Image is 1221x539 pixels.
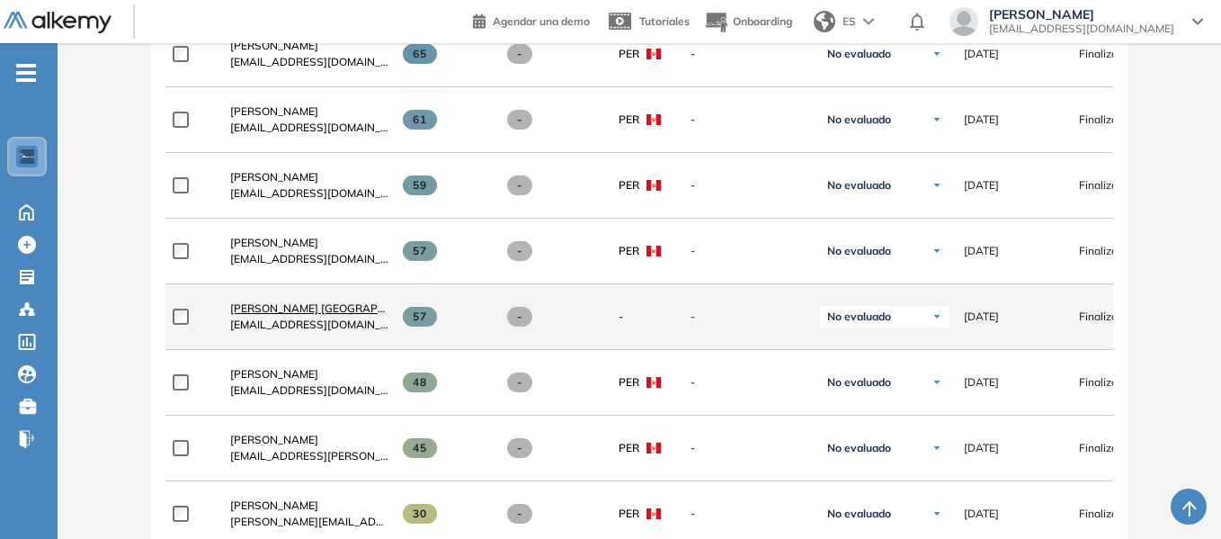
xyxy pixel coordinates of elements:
span: PER [619,374,639,391]
span: - [507,438,533,458]
img: Ícono de flecha [931,246,942,256]
img: arrow [863,18,874,25]
img: PER [646,49,661,59]
i: - [16,71,36,75]
img: PER [646,508,661,519]
span: [EMAIL_ADDRESS][DOMAIN_NAME] [989,22,1174,36]
a: [PERSON_NAME] [GEOGRAPHIC_DATA] [230,301,388,317]
span: [PERSON_NAME] [230,170,318,184]
span: PER [619,177,639,193]
img: https://assets.alkemy.org/workspaces/1802/d452bae4-97f6-47ab-b3bf-1c40240bc960.jpg [20,149,34,164]
span: - [507,307,533,327]
span: [DATE] [964,374,999,391]
span: PER [619,440,639,456]
img: PER [646,443,661,454]
span: Finalizado [1079,177,1130,193]
span: [DATE] [964,46,999,62]
span: [EMAIL_ADDRESS][PERSON_NAME][DOMAIN_NAME] [230,448,388,464]
span: [DATE] [964,112,999,128]
span: - [691,112,806,128]
span: No evaluado [827,47,891,61]
span: [PERSON_NAME][EMAIL_ADDRESS][PERSON_NAME][DOMAIN_NAME] [230,514,388,530]
span: No evaluado [827,375,891,390]
span: PER [619,506,639,522]
span: [DATE] [964,309,999,325]
span: 48 [403,373,438,392]
span: [EMAIL_ADDRESS][DOMAIN_NAME] [230,317,388,333]
span: PER [619,112,639,128]
span: 57 [403,241,438,261]
span: [EMAIL_ADDRESS][DOMAIN_NAME] [230,54,388,70]
span: - [691,243,806,259]
a: [PERSON_NAME] [230,103,388,120]
img: world [814,11,835,32]
span: [DATE] [964,440,999,456]
span: No evaluado [827,310,891,324]
span: [EMAIL_ADDRESS][DOMAIN_NAME] [230,251,388,267]
span: No evaluado [827,244,891,258]
span: PER [619,243,639,259]
a: [PERSON_NAME] [230,498,388,514]
img: PER [646,180,661,191]
img: Ícono de flecha [931,180,942,191]
span: 65 [403,44,438,64]
a: [PERSON_NAME] [230,432,388,448]
span: Finalizado [1079,506,1130,522]
span: Finalizado [1079,309,1130,325]
a: [PERSON_NAME] [230,38,388,54]
span: [PERSON_NAME] [230,104,318,118]
img: Ícono de flecha [931,377,942,388]
a: [PERSON_NAME] [230,169,388,185]
span: - [507,241,533,261]
a: Agendar una demo [473,9,590,31]
a: [PERSON_NAME] [230,366,388,382]
span: 57 [403,307,438,327]
span: ES [842,13,856,30]
span: 59 [403,175,438,195]
span: No evaluado [827,112,891,127]
img: Ícono de flecha [931,508,942,519]
span: - [507,44,533,64]
span: Finalizado [1079,112,1130,128]
img: Ícono de flecha [931,49,942,59]
span: Finalizado [1079,374,1130,391]
img: PER [646,246,661,256]
span: [DATE] [964,243,999,259]
a: [PERSON_NAME] [230,235,388,251]
span: Agendar una demo [493,14,590,28]
span: [EMAIL_ADDRESS][DOMAIN_NAME] [230,382,388,399]
span: [PERSON_NAME] [230,236,318,249]
img: PER [646,377,661,388]
span: No evaluado [827,507,891,521]
span: - [691,506,806,522]
button: Onboarding [704,3,792,41]
span: [PERSON_NAME] [230,39,318,52]
span: 61 [403,110,438,130]
span: No evaluado [827,178,891,193]
span: 30 [403,504,438,524]
span: - [691,374,806,391]
span: [PERSON_NAME] [GEOGRAPHIC_DATA] [230,301,433,315]
span: [PERSON_NAME] [989,7,1174,22]
span: Finalizado [1079,46,1130,62]
span: [EMAIL_ADDRESS][DOMAIN_NAME] [230,120,388,136]
span: Onboarding [733,14,792,28]
img: Ícono de flecha [931,114,942,125]
span: - [691,309,806,325]
span: Tutoriales [639,14,690,28]
span: - [691,46,806,62]
img: Ícono de flecha [931,311,942,322]
span: Finalizado [1079,440,1130,456]
span: [PERSON_NAME] [230,367,318,381]
span: [PERSON_NAME] [230,499,318,512]
span: - [507,373,533,392]
span: No evaluado [827,441,891,455]
span: - [619,309,623,325]
span: - [507,175,533,195]
span: - [691,177,806,193]
span: [EMAIL_ADDRESS][DOMAIN_NAME] [230,185,388,202]
span: - [507,504,533,524]
span: Finalizado [1079,243,1130,259]
span: PER [619,46,639,62]
span: [DATE] [964,506,999,522]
